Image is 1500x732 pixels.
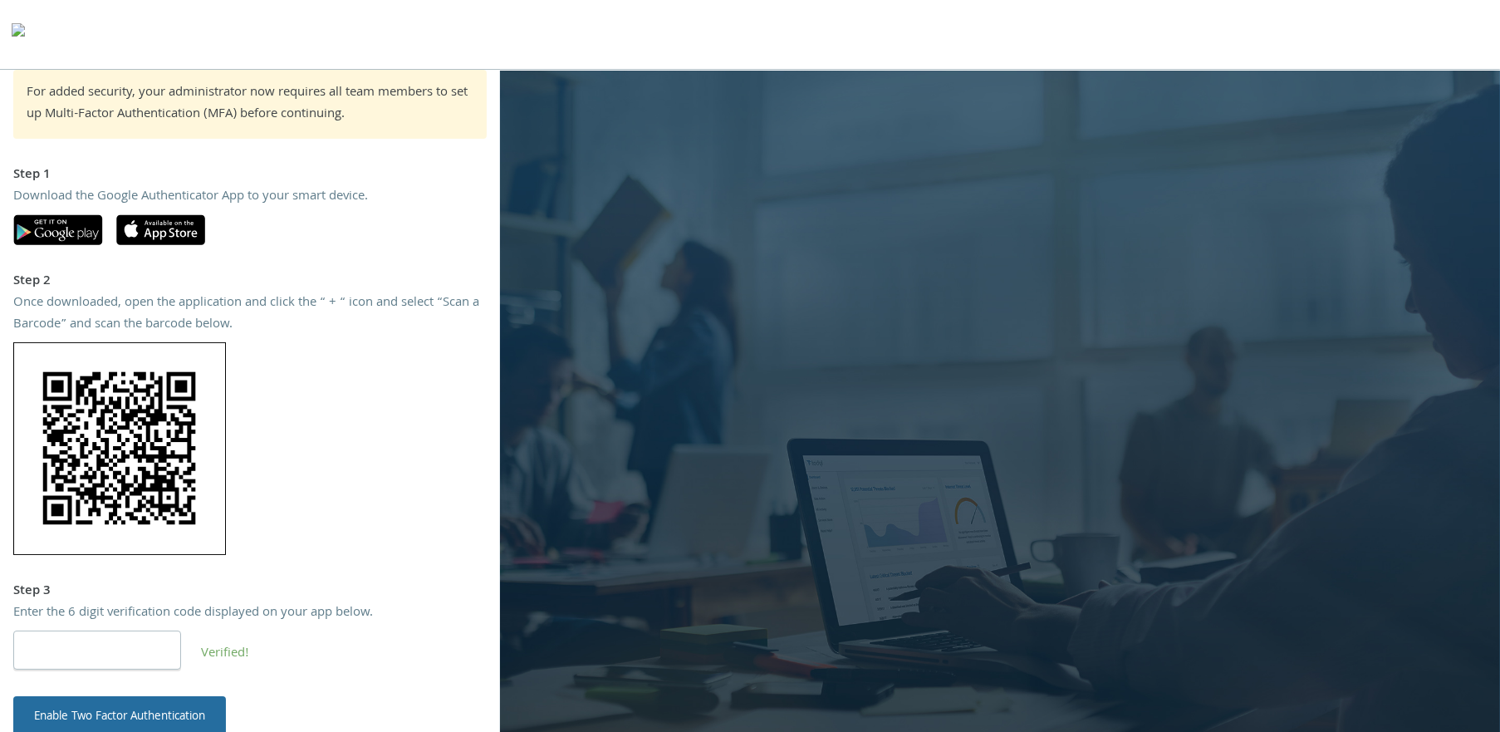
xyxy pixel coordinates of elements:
[201,643,249,665] span: Verified!
[13,603,487,625] div: Enter the 6 digit verification code displayed on your app below.
[13,165,51,186] strong: Step 1
[12,17,25,51] img: todyl-logo-dark.svg
[13,271,51,292] strong: Step 2
[13,581,51,602] strong: Step 3
[13,342,226,555] img: 71SDC6uW3xCAAAAAElFTkSuQmCC
[116,214,205,245] img: apple-app-store.svg
[13,293,487,336] div: Once downloaded, open the application and click the “ + “ icon and select “Scan a Barcode” and sc...
[27,83,473,125] div: For added security, your administrator now requires all team members to set up Multi-Factor Authe...
[13,187,487,209] div: Download the Google Authenticator App to your smart device.
[13,214,103,245] img: google-play.svg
